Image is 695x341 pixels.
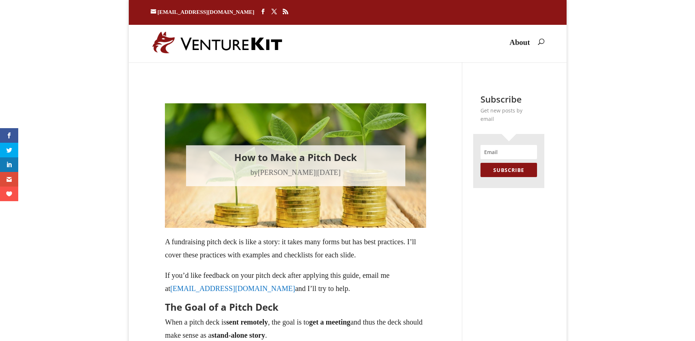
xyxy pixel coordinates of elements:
[317,168,340,176] span: [DATE]
[493,166,524,173] span: SUBSCRIBE
[480,145,537,159] input: Email
[480,107,537,123] p: Get new posts by email
[211,331,265,339] strong: stand-alone story
[509,40,530,57] a: About
[197,166,394,179] p: by |
[480,163,537,177] button: SUBSCRIBE
[309,318,350,326] strong: get a meeting
[170,284,295,292] a: [EMAIL_ADDRESS][DOMAIN_NAME]
[480,95,537,104] h2: Subscribe
[197,153,394,166] h1: How to Make a Pitch Deck
[165,302,426,315] h2: The Goal of a Pitch Deck
[258,168,316,176] a: [PERSON_NAME]
[226,318,268,326] strong: sent remotely
[165,269,426,302] p: If you’d like feedback on your pitch deck after applying this guide, email me at and I’ll try to ...
[152,31,282,54] img: VentureKit
[165,235,426,269] p: A fundraising pitch deck is like a story: it takes many forms but has best practices. I’ll cover ...
[151,9,255,15] a: [EMAIL_ADDRESS][DOMAIN_NAME]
